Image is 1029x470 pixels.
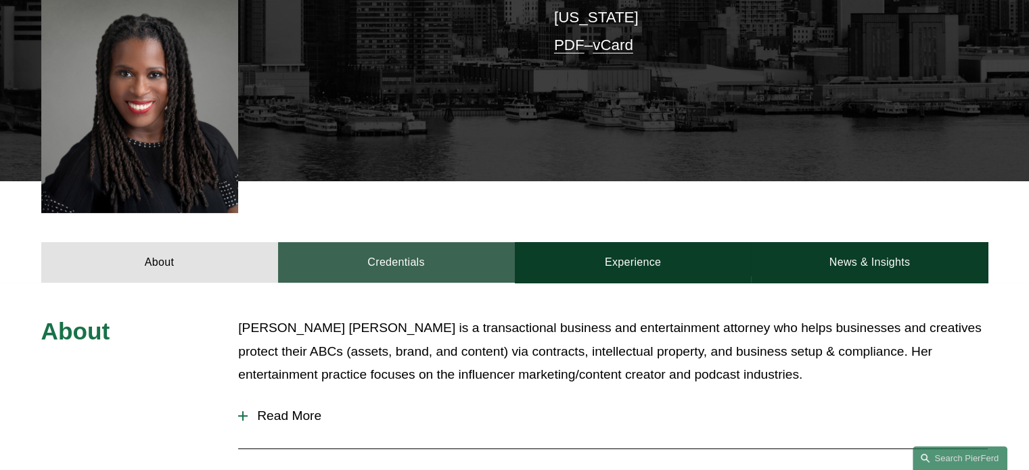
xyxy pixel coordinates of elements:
a: Search this site [913,446,1007,470]
button: Read More [238,398,988,433]
p: [PERSON_NAME] [PERSON_NAME] is a transactional business and entertainment attorney who helps busi... [238,316,988,387]
a: Experience [515,242,752,283]
a: News & Insights [751,242,988,283]
a: Credentials [278,242,515,283]
span: Read More [248,408,988,423]
a: About [41,242,278,283]
a: vCard [593,37,633,53]
a: PDF [554,37,585,53]
span: About [41,318,110,344]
